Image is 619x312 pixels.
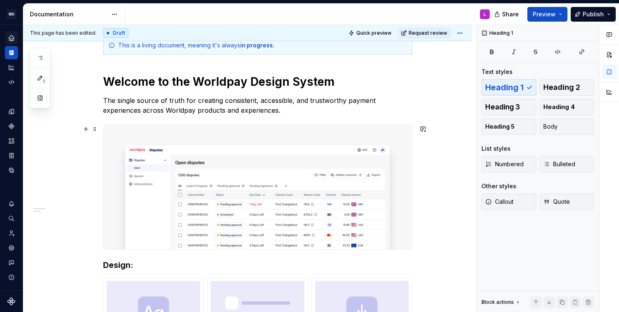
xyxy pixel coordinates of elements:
[543,123,558,131] span: Body
[103,28,128,38] div: Draft
[104,125,412,249] img: 5257c1dd-1f50-40e2-a68c-fc651cb812c0.png
[40,78,47,85] span: 1
[482,296,521,308] div: Block actions
[484,11,486,18] div: L
[5,149,18,162] a: Storybook stories
[482,145,511,153] div: List styles
[540,194,594,210] button: Quote
[485,123,515,131] span: Heading 5
[5,164,18,177] a: Data sources
[527,7,567,22] button: Preview
[5,105,18,118] a: Design tokens
[482,156,536,172] button: Numbered
[502,10,519,18] span: Share
[540,118,594,135] button: Body
[482,68,513,76] div: Text styles
[5,120,18,133] a: Components
[540,99,594,115] button: Heading 4
[540,156,594,172] button: Bulleted
[540,79,594,96] button: Heading 2
[2,5,21,23] button: WD
[543,198,570,206] span: Quote
[543,160,575,168] span: Bulleted
[543,103,575,111] span: Heading 4
[7,9,16,19] div: WD
[485,198,513,206] span: Callout
[30,30,97,36] span: This page has been edited.
[482,299,514,305] div: Block actions
[482,194,536,210] button: Callout
[543,83,580,91] span: Heading 2
[482,99,536,115] button: Heading 3
[356,30,392,36] span: Quick preview
[533,10,556,18] span: Preview
[103,74,412,89] h1: Welcome to the Worldpay Design System
[103,96,412,115] p: The single source of truth for creating consistent, accessible, and trustworthy payment experienc...
[485,103,520,111] span: Heading 3
[482,182,516,190] div: Other styles
[482,118,536,135] button: Heading 5
[5,197,18,210] button: Notifications
[490,7,524,22] button: Share
[5,31,18,45] a: Home
[7,297,16,305] svg: Supernova Logo
[346,27,395,39] button: Quick preview
[5,241,18,254] a: Settings
[571,7,616,22] button: Publish
[398,27,451,39] button: Request review
[30,10,107,18] div: Documentation
[409,30,447,36] span: Request review
[5,76,18,89] a: Code automation
[5,212,18,225] button: Search ⌘K
[583,10,604,18] span: Publish
[5,61,18,74] a: Analytics
[485,160,524,168] span: Numbered
[103,259,412,271] h3: Design:
[5,134,18,147] a: Assets
[240,42,275,49] strong: in progress.
[118,41,407,49] div: This is a living document, meaning it's always
[5,227,18,240] a: Invite team
[5,256,18,269] button: Contact support
[5,46,18,59] a: Documentation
